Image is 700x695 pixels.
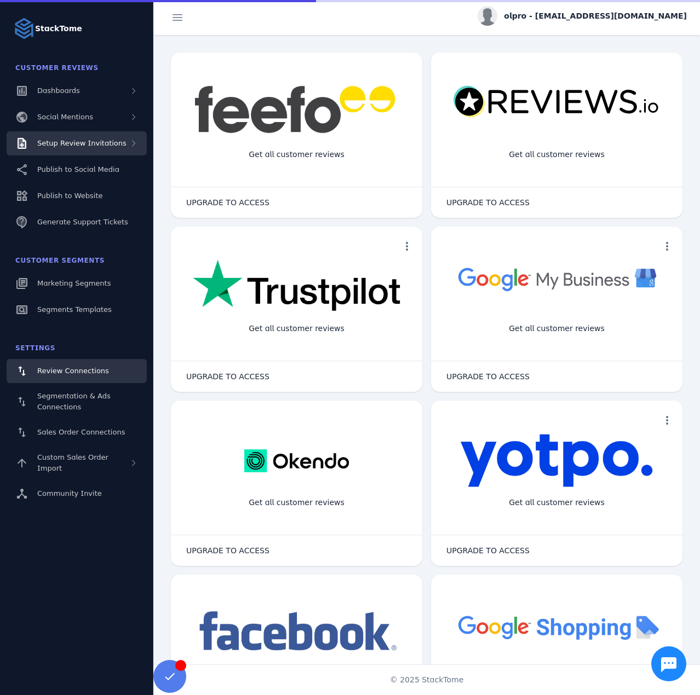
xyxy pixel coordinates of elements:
[35,23,82,34] strong: StackTome
[500,140,613,169] div: Get all customer reviews
[13,18,35,39] img: Logo image
[37,453,108,472] span: Custom Sales Order Import
[193,259,400,313] img: trustpilot.png
[186,199,269,206] span: UPGRADE TO ACCESS
[7,359,147,383] a: Review Connections
[175,540,280,561] button: UPGRADE TO ACCESS
[186,373,269,380] span: UPGRADE TO ACCESS
[7,482,147,506] a: Community Invite
[460,433,653,488] img: yotpo.png
[396,235,418,257] button: more
[7,158,147,182] a: Publish to Social Media
[446,373,530,380] span: UPGRADE TO ACCESS
[37,113,93,121] span: Social Mentions
[37,139,127,147] span: Setup Review Invitations
[435,192,541,213] button: UPGRADE TO ACCESS
[186,547,269,554] span: UPGRADE TO ACCESS
[7,271,147,296] a: Marketing Segments
[492,662,621,691] div: Import Products from Google
[656,409,678,431] button: more
[504,10,687,22] span: olpro - [EMAIL_ADDRESS][DOMAIN_NAME]
[7,298,147,322] a: Segments Templates
[37,165,119,173] span: Publish to Social Media
[478,6,687,26] button: olpro - [EMAIL_ADDRESS][DOMAIN_NAME]
[446,547,530,554] span: UPGRADE TO ACCESS
[390,674,464,686] span: © 2025 StackTome
[37,86,80,95] span: Dashboards
[244,433,349,488] img: okendo.webp
[37,218,128,226] span: Generate Support Tickets
[478,6,497,26] img: profile.jpg
[656,235,678,257] button: more
[240,488,353,517] div: Get all customer reviews
[15,64,99,72] span: Customer Reviews
[435,540,541,561] button: UPGRADE TO ACCESS
[453,607,661,646] img: googleshopping.png
[37,489,102,497] span: Community Invite
[240,314,353,343] div: Get all customer reviews
[37,305,112,314] span: Segments Templates
[193,85,400,134] img: feefo.png
[7,420,147,444] a: Sales Order Connections
[15,257,105,264] span: Customer Segments
[37,367,109,375] span: Review Connections
[453,259,661,298] img: googlebusiness.png
[15,344,55,352] span: Settings
[240,140,353,169] div: Get all customer reviews
[7,385,147,418] a: Segmentation & Ads Connections
[500,314,613,343] div: Get all customer reviews
[37,392,111,411] span: Segmentation & Ads Connections
[37,279,111,287] span: Marketing Segments
[7,184,147,208] a: Publish to Website
[500,488,613,517] div: Get all customer reviews
[7,210,147,234] a: Generate Support Tickets
[175,192,280,213] button: UPGRADE TO ACCESS
[453,85,661,119] img: reviewsio.svg
[446,199,530,206] span: UPGRADE TO ACCESS
[435,366,541,387] button: UPGRADE TO ACCESS
[37,428,125,436] span: Sales Order Connections
[37,192,102,200] span: Publish to Website
[193,607,400,656] img: facebook.png
[175,366,280,387] button: UPGRADE TO ACCESS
